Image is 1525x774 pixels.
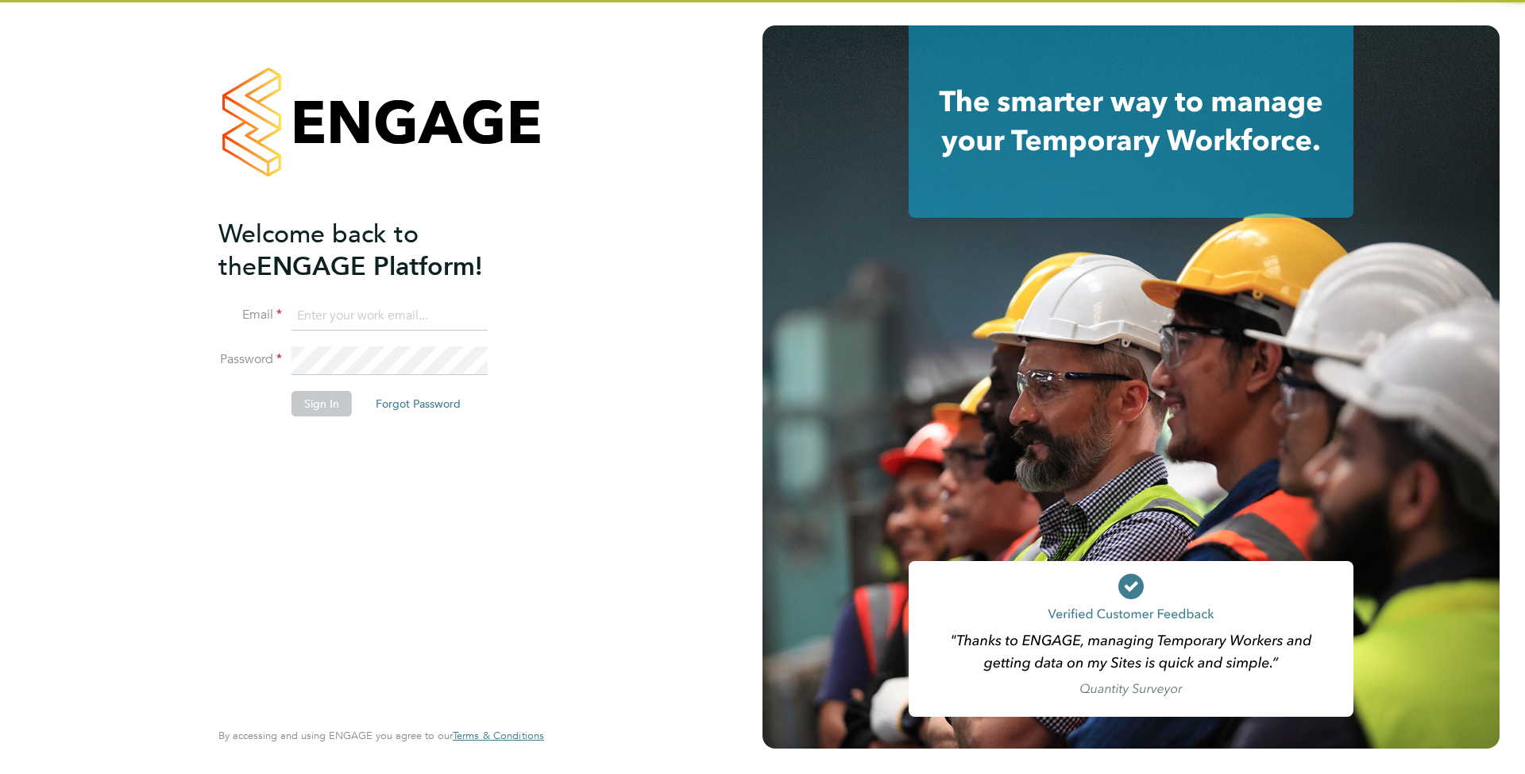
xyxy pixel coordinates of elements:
input: Enter your work email... [291,302,488,331]
label: Password [218,351,282,368]
a: Terms & Conditions [453,729,544,742]
label: Email [218,307,282,323]
button: Sign In [291,391,352,416]
span: Welcome back to the [218,219,419,282]
h2: ENGAGE Platform! [218,218,528,283]
span: By accessing and using ENGAGE you agree to our [218,729,544,742]
button: Forgot Password [363,391,473,416]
